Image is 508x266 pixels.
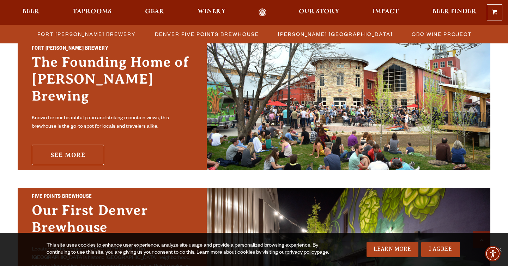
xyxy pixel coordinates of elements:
[373,9,399,14] span: Impact
[207,40,490,170] img: Fort Collins Brewery & Taproom'
[68,8,116,17] a: Taprooms
[473,231,490,248] a: Scroll to top
[428,8,481,17] a: Beer Finder
[485,246,501,261] div: Accessibility Menu
[145,9,164,14] span: Gear
[32,114,193,131] p: Known for our beautiful patio and striking mountain views, this brewhouse is the go-to spot for l...
[22,9,40,14] span: Beer
[18,8,44,17] a: Beer
[32,193,193,202] h2: Five Points Brewhouse
[151,29,262,39] a: Denver Five Points Brewhouse
[278,29,393,39] span: [PERSON_NAME] [GEOGRAPHIC_DATA]
[198,9,226,14] span: Winery
[407,29,475,39] a: OBC Wine Project
[412,29,472,39] span: OBC Wine Project
[274,29,396,39] a: [PERSON_NAME] [GEOGRAPHIC_DATA]
[37,29,136,39] span: Fort [PERSON_NAME] Brewery
[299,9,339,14] span: Our Story
[32,202,193,243] h3: Our First Denver Brewhouse
[155,29,259,39] span: Denver Five Points Brewhouse
[367,242,418,257] a: Learn More
[47,242,330,256] div: This site uses cookies to enhance user experience, analyze site usage and provide a personalized ...
[249,8,276,17] a: Odell Home
[421,242,460,257] a: I Agree
[286,250,317,256] a: privacy policy
[368,8,403,17] a: Impact
[193,8,230,17] a: Winery
[73,9,111,14] span: Taprooms
[140,8,169,17] a: Gear
[32,44,193,54] h2: Fort [PERSON_NAME] Brewery
[32,145,104,165] a: See More
[32,54,193,111] h3: The Founding Home of [PERSON_NAME] Brewing
[294,8,344,17] a: Our Story
[432,9,477,14] span: Beer Finder
[33,29,139,39] a: Fort [PERSON_NAME] Brewery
